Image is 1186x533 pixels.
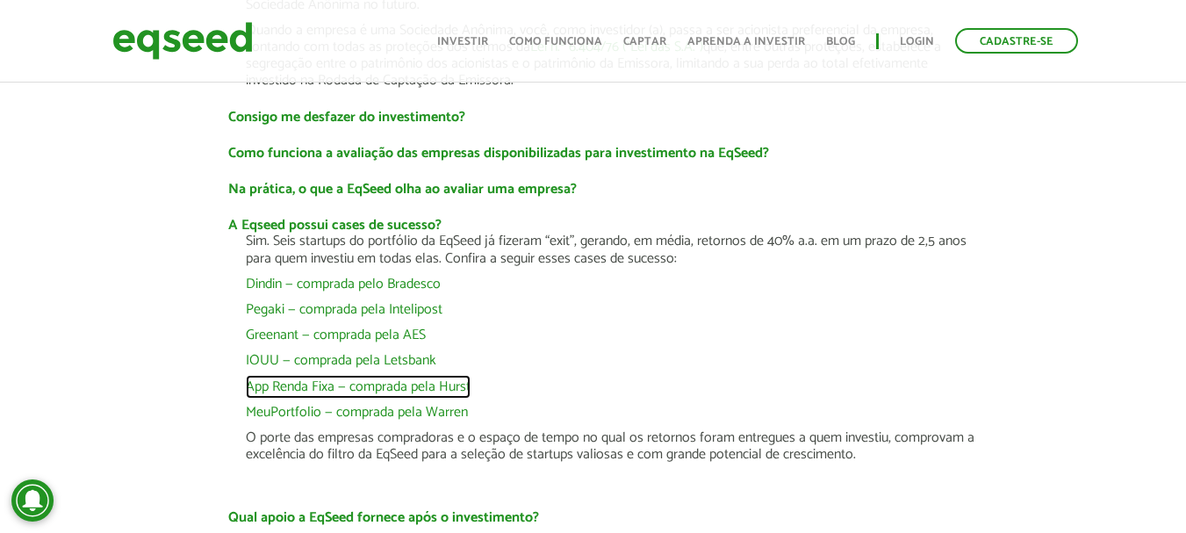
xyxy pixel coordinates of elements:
p: O porte das empresas compradoras e o espaço de tempo no qual os retornos foram entregues a quem i... [246,429,975,463]
a: Qual apoio a EqSeed fornece após o investimento? [228,511,539,525]
a: Captar [623,36,666,47]
a: A Eqseed possui cases de sucesso? [228,219,442,233]
a: Dindin — comprada pelo Bradesco [246,277,441,292]
img: EqSeed [112,18,253,64]
a: Aprenda a investir [687,36,805,47]
a: Consigo me desfazer do investimento? [228,111,465,125]
a: Na prática, o que a EqSeed olha ao avaliar uma empresa? [228,183,577,197]
a: Greenant — comprada pela AES [246,328,426,342]
a: MeuPortfolio — comprada pela Warren [246,406,468,420]
p: Quando a empresa é uma Sociedade Anônima, você, como investidor (a), passa a ser acionista prefer... [246,22,975,90]
a: Investir [437,36,488,47]
a: Pegaki — comprada pela Intelipost [246,303,442,317]
a: Cadastre-se [955,28,1078,54]
a: Como funciona a avaliação das empresas disponibilizadas para investimento na EqSeed? [228,147,769,161]
a: App Renda Fixa — comprada pela Hurst [246,380,471,394]
a: Como funciona [509,36,602,47]
a: IOUU — comprada pela Letsbank [246,354,436,368]
a: Login [900,36,934,47]
p: Sim. Seis startups do portfólio da EqSeed já fizeram “exit”, gerando, em média, retornos de 40% a... [246,233,975,266]
a: Blog [826,36,855,47]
